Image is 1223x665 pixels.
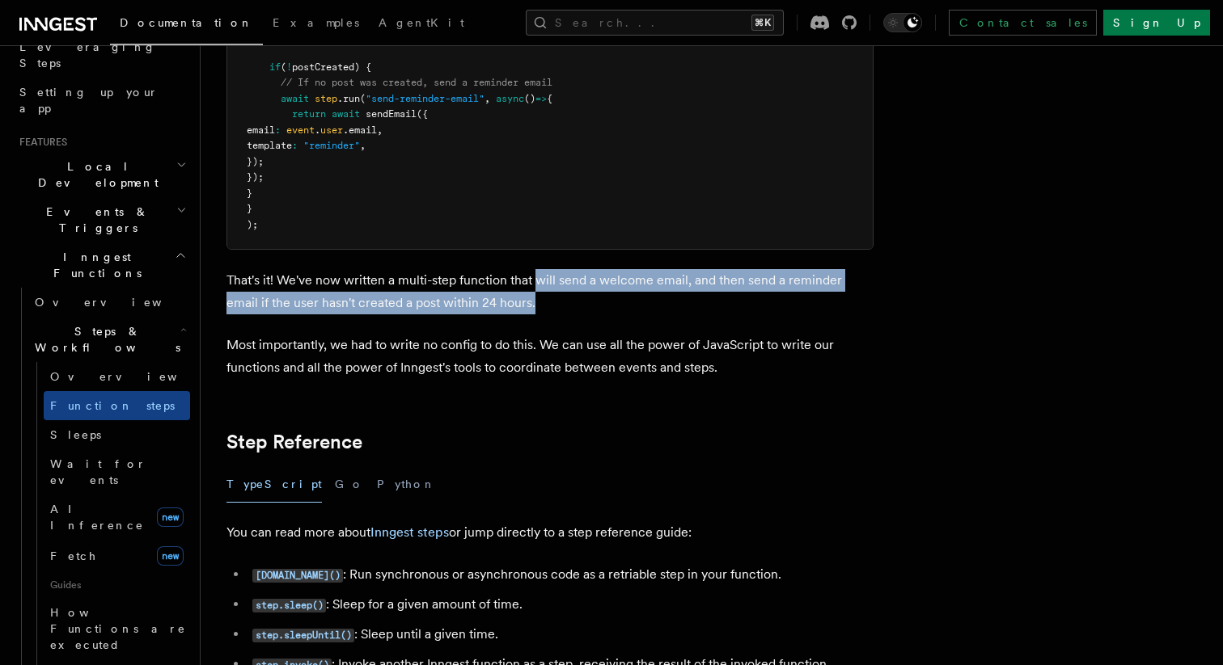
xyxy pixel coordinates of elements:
[286,124,315,136] span: event
[247,124,275,136] span: email
[157,507,184,527] span: new
[44,420,190,449] a: Sleeps
[247,156,264,167] span: });
[13,78,190,123] a: Setting up your app
[360,140,366,151] span: ,
[252,626,354,642] a: step.sleepUntil()
[50,428,101,441] span: Sleeps
[292,108,326,120] span: return
[247,203,252,214] span: }
[226,521,874,544] p: You can read more about or jump directly to a step reference guide:
[248,563,874,587] li: : Run synchronous or asynchronous code as a retriable step in your function.
[44,391,190,420] a: Function steps
[535,93,547,104] span: =>
[44,572,190,598] span: Guides
[50,399,175,412] span: Function steps
[44,362,190,391] a: Overview
[949,10,1097,36] a: Contact sales
[366,93,485,104] span: "send-reminder-email"
[50,503,144,532] span: AI Inference
[332,108,360,120] span: await
[335,466,364,503] button: Go
[226,269,874,314] p: That's it! We've now written a multi-step function that will send a welcome email, and then send ...
[320,124,343,136] span: user
[366,108,417,120] span: sendEmail
[526,10,784,36] button: Search...⌘K
[377,466,436,503] button: Python
[13,158,176,191] span: Local Development
[281,93,309,104] span: await
[247,219,258,230] span: );
[226,431,362,453] a: Step Reference
[292,140,298,151] span: :
[19,86,159,115] span: Setting up your app
[120,16,253,29] span: Documentation
[360,93,366,104] span: (
[157,546,184,566] span: new
[247,140,292,151] span: template
[524,93,535,104] span: ()
[263,5,369,44] a: Examples
[252,599,326,612] code: step.sleep()
[315,124,320,136] span: .
[751,15,774,31] kbd: ⌘K
[269,61,281,73] span: if
[485,93,490,104] span: ,
[44,598,190,659] a: How Functions are executed
[377,124,383,136] span: ,
[50,370,217,383] span: Overview
[247,171,264,183] span: });
[369,5,474,44] a: AgentKit
[44,495,190,540] a: AI Inferencenew
[343,124,377,136] span: .email
[273,16,359,29] span: Examples
[28,323,180,356] span: Steps & Workflows
[547,93,552,104] span: {
[252,569,343,583] code: [DOMAIN_NAME]()
[292,61,371,73] span: postCreated) {
[303,140,360,151] span: "reminder"
[28,288,190,317] a: Overview
[50,457,146,486] span: Wait for events
[337,93,360,104] span: .run
[247,187,252,199] span: }
[110,5,263,45] a: Documentation
[13,197,190,242] button: Events & Triggers
[226,466,322,503] button: TypeScript
[13,242,190,288] button: Inngest Functions
[275,124,281,136] span: :
[13,249,175,281] span: Inngest Functions
[281,61,286,73] span: (
[35,296,201,309] span: Overview
[370,524,449,540] a: Inngest steps
[248,623,874,646] li: : Sleep until a given time.
[13,32,190,78] a: Leveraging Steps
[248,593,874,617] li: : Sleep for a given amount of time.
[496,93,524,104] span: async
[883,13,922,32] button: Toggle dark mode
[50,606,186,651] span: How Functions are executed
[417,108,428,120] span: ({
[315,93,337,104] span: step
[252,596,326,612] a: step.sleep()
[13,152,190,197] button: Local Development
[379,16,464,29] span: AgentKit
[13,204,176,236] span: Events & Triggers
[44,540,190,572] a: Fetchnew
[252,566,343,582] a: [DOMAIN_NAME]()
[286,61,292,73] span: !
[50,549,97,562] span: Fetch
[28,317,190,362] button: Steps & Workflows
[44,449,190,495] a: Wait for events
[281,77,552,88] span: // If no post was created, send a reminder email
[226,334,874,379] p: Most importantly, we had to write no config to do this. We can use all the power of JavaScript to...
[1103,10,1210,36] a: Sign Up
[252,629,354,642] code: step.sleepUntil()
[13,136,67,149] span: Features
